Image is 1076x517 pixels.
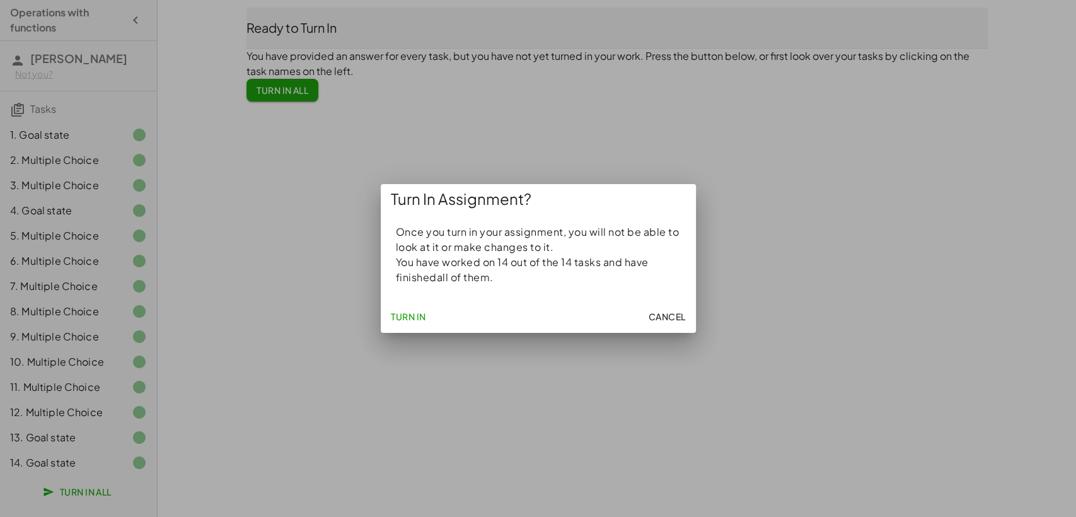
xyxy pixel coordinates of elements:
[391,189,531,209] span: Turn In Assignment?
[648,311,685,322] span: Cancel
[396,224,681,255] p: Once you turn in your assignment, you will not be able to look at it or make changes to it.
[391,311,426,322] span: Turn In
[643,305,690,328] button: Cancel
[386,305,431,328] button: Turn In
[396,255,681,285] p: You have worked on 14 out of the 14 tasks and have finished all of them.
